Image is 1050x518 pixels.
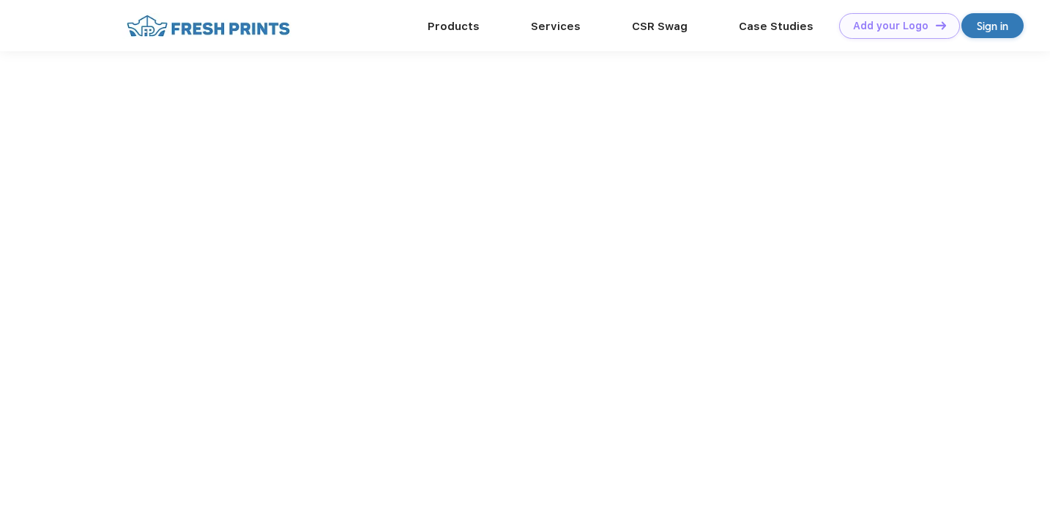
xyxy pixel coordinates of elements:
img: fo%20logo%202.webp [122,13,294,39]
a: Products [428,20,480,33]
div: Add your Logo [853,20,928,32]
a: Sign in [961,13,1024,38]
div: Sign in [977,18,1008,34]
img: DT [936,21,946,29]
